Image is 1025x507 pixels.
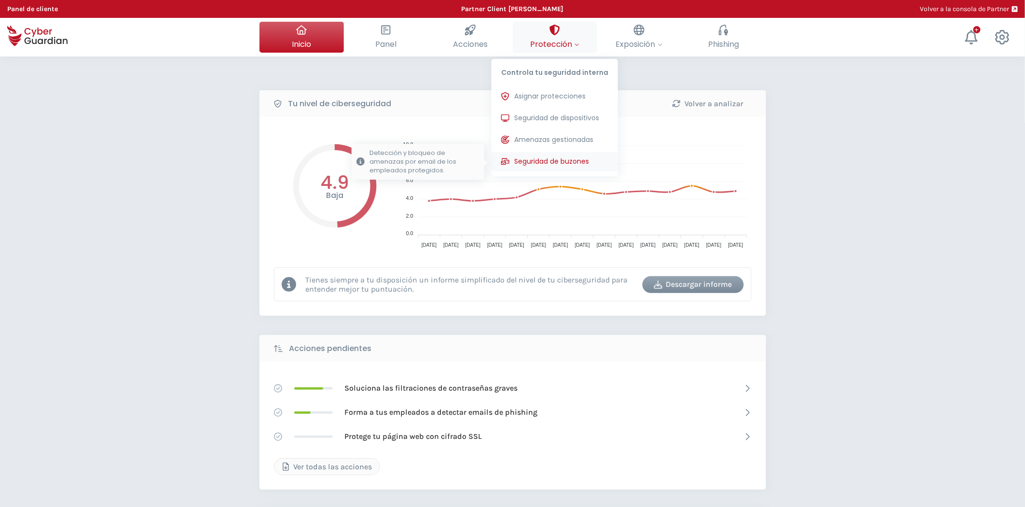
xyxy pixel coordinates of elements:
[289,343,372,354] b: Acciones pendientes
[453,38,488,50] span: Acciones
[369,149,479,175] p: Detección y bloqueo de amenazas por email de los empleados protegidos.
[708,38,739,50] span: Phishing
[282,461,372,473] div: Ver todas las acciones
[597,242,612,248] tspan: [DATE]
[345,431,482,442] p: Protege tu página web con cifrado SSL
[260,22,344,53] button: Inicio
[650,279,737,290] div: Descargar informe
[665,98,752,110] div: Volver a analizar
[553,242,568,248] tspan: [DATE]
[509,242,524,248] tspan: [DATE]
[465,242,480,248] tspan: [DATE]
[973,26,981,33] div: +
[274,458,380,475] button: Ver todas las acciones
[514,156,589,167] span: Seguridad de buzones
[640,242,656,248] tspan: [DATE]
[462,5,564,13] b: Partner Client [PERSON_NAME]
[618,242,634,248] tspan: [DATE]
[345,383,518,394] p: Soluciona las filtraciones de contraseñas graves
[920,4,1018,14] a: Volver a la consola de Partner
[682,22,766,53] button: Phishing
[7,5,58,13] b: Panel de cliente
[492,87,618,106] button: Asignar protecciones
[288,98,392,110] b: Tu nivel de ciberseguridad
[487,242,503,248] tspan: [DATE]
[406,213,413,219] tspan: 2.0
[531,242,546,248] tspan: [DATE]
[306,275,635,294] p: Tienes siempre a tu disposición un informe simplificado del nivel de tu ciberseguridad para enten...
[406,177,413,183] tspan: 6.0
[513,22,597,53] button: ProtecciónControla tu seguridad internaAsignar proteccionesSeguridad de dispositivosAmenazas gest...
[406,231,413,237] tspan: 0.0
[492,152,618,171] button: Seguridad de buzonesDetección y bloqueo de amenazas por email de los empleados protegidos.
[530,38,579,50] span: Protección
[657,95,759,112] button: Volver a analizar
[375,38,396,50] span: Panel
[492,109,618,128] button: Seguridad de dispositivos
[344,22,428,53] button: Panel
[421,242,437,248] tspan: [DATE]
[597,22,682,53] button: Exposición
[706,242,722,248] tspan: [DATE]
[662,242,678,248] tspan: [DATE]
[428,22,513,53] button: Acciones
[406,195,413,201] tspan: 4.0
[514,113,599,123] span: Seguridad de dispositivos
[642,276,744,293] button: Descargar informe
[514,135,593,145] span: Amenazas gestionadas
[574,242,590,248] tspan: [DATE]
[728,242,743,248] tspan: [DATE]
[443,242,459,248] tspan: [DATE]
[684,242,699,248] tspan: [DATE]
[492,59,618,82] p: Controla tu seguridad interna
[403,142,413,148] tspan: 10.0
[492,130,618,150] button: Amenazas gestionadas
[292,38,311,50] span: Inicio
[514,91,586,101] span: Asignar protecciones
[345,407,538,418] p: Forma a tus empleados a detectar emails de phishing
[616,38,663,50] span: Exposición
